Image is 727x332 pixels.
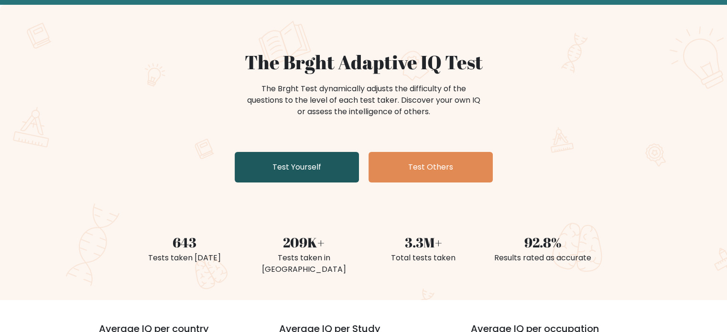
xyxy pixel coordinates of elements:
[489,232,597,252] div: 92.8%
[130,252,239,264] div: Tests taken [DATE]
[235,152,359,182] a: Test Yourself
[369,152,493,182] a: Test Others
[369,232,477,252] div: 3.3M+
[489,252,597,264] div: Results rated as accurate
[244,83,483,118] div: The Brght Test dynamically adjusts the difficulty of the questions to the level of each test take...
[130,51,597,74] h1: The Brght Adaptive IQ Test
[250,232,358,252] div: 209K+
[130,232,239,252] div: 643
[250,252,358,275] div: Tests taken in [GEOGRAPHIC_DATA]
[369,252,477,264] div: Total tests taken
